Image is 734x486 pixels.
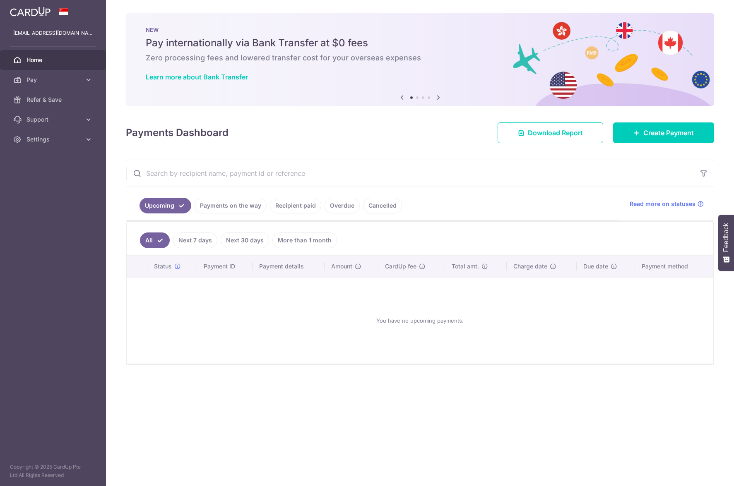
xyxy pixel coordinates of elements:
span: Download Report [528,128,583,138]
span: Help [19,6,36,13]
a: Learn more about Bank Transfer [146,73,248,81]
th: Payment ID [197,256,253,277]
span: Read more on statuses [630,200,695,208]
a: Overdue [325,198,360,213]
h6: Zero processing fees and lowered transfer cost for your overseas expenses [146,53,694,63]
span: Refer & Save [26,96,81,104]
span: CardUp fee [385,262,416,271]
span: Home [26,56,81,64]
a: Upcoming [140,198,191,213]
a: Read more on statuses [630,200,704,208]
img: Bank transfer banner [126,13,714,106]
span: Charge date [513,262,547,271]
button: Feedback - Show survey [718,215,734,271]
img: CardUp [10,7,51,17]
a: Download Report [498,122,603,143]
a: Next 7 days [173,232,217,248]
a: More than 1 month [272,232,337,248]
th: Payment details [253,256,325,277]
a: Create Payment [613,122,714,143]
span: Support [26,115,81,124]
span: Amount [331,262,352,271]
span: Status [154,262,172,271]
p: [EMAIL_ADDRESS][DOMAIN_NAME] [13,29,93,37]
input: Search by recipient name, payment id or reference [126,160,694,187]
a: All [140,232,170,248]
a: Recipient paid [270,198,321,213]
th: Payment method [635,256,713,277]
span: Feedback [722,223,730,252]
span: Pay [26,76,81,84]
div: You have no upcoming payments. [137,284,703,357]
span: Due date [583,262,608,271]
a: Cancelled [363,198,402,213]
h4: Payments Dashboard [126,125,229,140]
h5: Pay internationally via Bank Transfer at $0 fees [146,36,694,50]
span: Settings [26,135,81,144]
span: Create Payment [643,128,694,138]
p: NEW [146,26,694,33]
span: Total amt. [452,262,479,271]
a: Payments on the way [195,198,267,213]
a: Next 30 days [221,232,269,248]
